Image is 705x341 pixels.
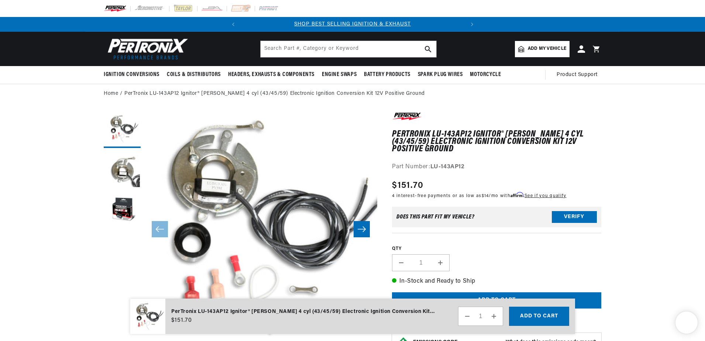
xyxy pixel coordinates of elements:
[152,221,168,237] button: Slide left
[482,194,489,198] span: $14
[515,41,570,57] a: Add my vehicle
[392,131,601,153] h1: PerTronix LU-143AP12 Ignitor® [PERSON_NAME] 4 cyl (43/45/59) Electronic Ignition Conversion Kit 1...
[392,246,601,252] label: QTY
[104,111,141,148] button: Load image 1 in gallery view
[392,162,601,172] div: Part Number:
[430,164,465,170] strong: LU-143AP12
[470,71,501,79] span: Motorcycle
[226,17,241,32] button: Translation missing: en.sections.announcements.previous_announcement
[354,221,370,237] button: Slide right
[104,152,141,189] button: Load image 2 in gallery view
[104,90,601,98] nav: breadcrumbs
[509,307,569,326] button: Add to cart
[552,211,597,223] button: Verify
[124,90,425,98] a: PerTronix LU-143AP12 Ignitor® [PERSON_NAME] 4 cyl (43/45/59) Electronic Ignition Conversion Kit 1...
[414,66,467,83] summary: Spark Plug Wires
[318,66,360,83] summary: Engine Swaps
[392,192,566,199] p: 4 interest-free payments or as low as /mo with .
[104,90,118,98] a: Home
[392,179,423,192] span: $151.70
[104,192,141,229] button: Load image 3 in gallery view
[171,316,192,325] span: $151.70
[228,71,314,79] span: Headers, Exhausts & Components
[465,17,479,32] button: Translation missing: en.sections.announcements.next_announcement
[364,71,410,79] span: Battery Products
[510,192,523,197] span: Affirm
[396,214,474,220] div: Does This part fit My vehicle?
[130,299,165,334] img: PerTronix LU-143AP12 Ignitor® Lucas 4 cyl (43/45/59) Electronic Ignition Conversion Kit 12V Posit...
[261,41,436,57] input: Search Part #, Category or Keyword
[557,66,601,84] summary: Product Support
[418,71,463,79] span: Spark Plug Wires
[360,66,414,83] summary: Battery Products
[171,308,435,316] div: PerTronix LU-143AP12 Ignitor® [PERSON_NAME] 4 cyl (43/45/59) Electronic Ignition Conversion Kit 1...
[528,45,566,52] span: Add my vehicle
[420,41,436,57] button: search button
[557,71,598,79] span: Product Support
[163,66,224,83] summary: Coils & Distributors
[392,292,601,309] button: Add to cart
[85,17,620,32] slideshow-component: Translation missing: en.sections.announcements.announcement_bar
[525,194,566,198] a: See if you qualify - Learn more about Affirm Financing (opens in modal)
[104,36,189,62] img: Pertronix
[224,66,318,83] summary: Headers, Exhausts & Components
[466,66,505,83] summary: Motorcycle
[104,66,163,83] summary: Ignition Conversions
[241,20,465,28] div: 1 of 2
[392,277,601,286] p: In-Stock and Ready to Ship
[104,71,159,79] span: Ignition Conversions
[322,71,357,79] span: Engine Swaps
[241,20,465,28] div: Announcement
[167,71,221,79] span: Coils & Distributors
[294,21,411,27] a: SHOP BEST SELLING IGNITION & EXHAUST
